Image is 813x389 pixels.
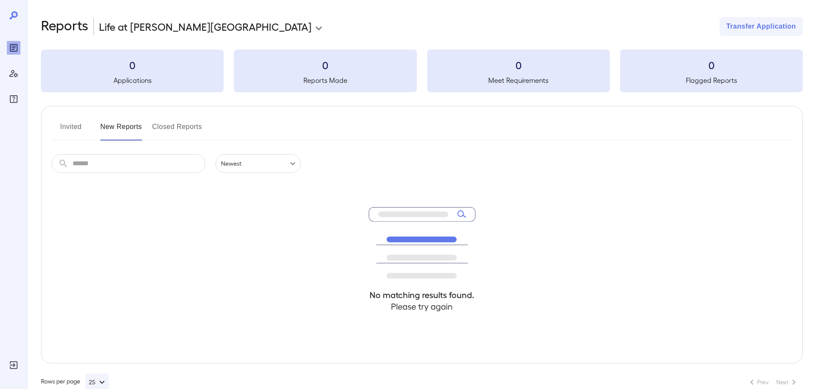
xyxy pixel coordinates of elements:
[369,301,475,312] h4: Please try again
[52,120,90,140] button: Invited
[427,58,610,72] h3: 0
[7,358,20,372] div: Log Out
[41,50,803,92] summary: 0Applications0Reports Made0Meet Requirements0Flagged Reports
[7,41,20,55] div: Reports
[427,75,610,85] h5: Meet Requirements
[620,75,803,85] h5: Flagged Reports
[216,154,301,173] div: Newest
[7,67,20,80] div: Manage Users
[100,120,142,140] button: New Reports
[620,58,803,72] h3: 0
[41,17,88,36] h2: Reports
[7,92,20,106] div: FAQ
[41,75,224,85] h5: Applications
[720,17,803,36] button: Transfer Application
[234,58,417,72] h3: 0
[743,375,803,389] nav: pagination navigation
[41,58,224,72] h3: 0
[234,75,417,85] h5: Reports Made
[152,120,202,140] button: Closed Reports
[369,289,475,301] h4: No matching results found.
[99,20,312,33] p: Life at [PERSON_NAME][GEOGRAPHIC_DATA]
